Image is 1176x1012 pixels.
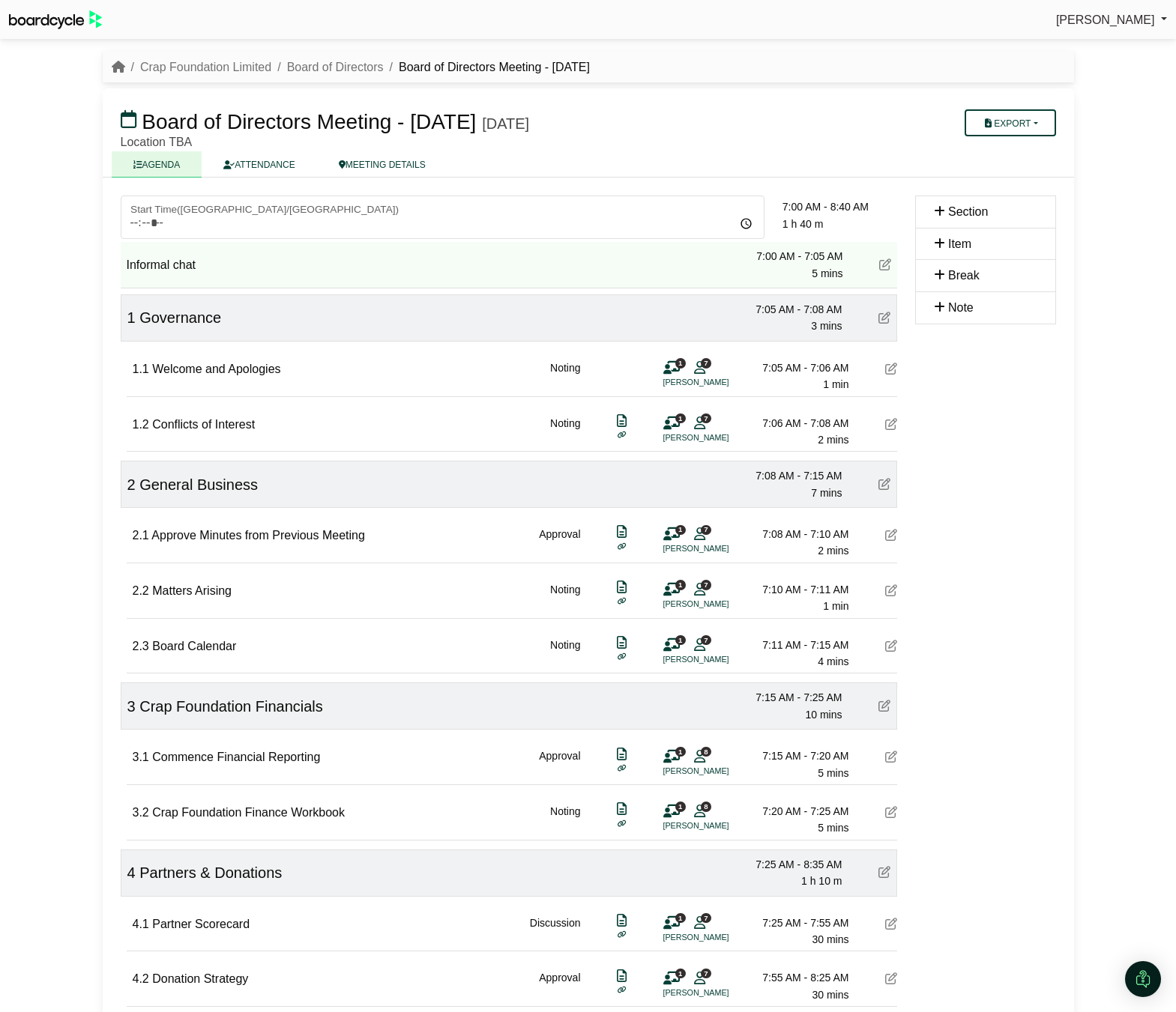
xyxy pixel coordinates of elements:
span: 30 mins [812,933,848,945]
div: 7:05 AM - 7:06 AM [744,360,849,376]
span: 1 [675,525,686,535]
span: 5 mins [818,767,848,779]
div: 7:25 AM - 8:35 AM [738,856,842,873]
span: 1 [675,580,686,590]
li: [PERSON_NAME] [663,819,776,832]
span: Partner Scorecard [152,918,250,930]
span: General Business [139,476,258,493]
div: 7:00 AM - 7:05 AM [738,248,843,264]
div: 7:00 AM - 8:40 AM [783,199,897,215]
span: Board of Directors Meeting - [DATE] [142,110,476,133]
span: Matters Arising [152,584,232,597]
span: Location TBA [121,136,193,148]
div: Open Intercom Messenger [1125,961,1161,997]
nav: breadcrumb [112,58,590,77]
li: [PERSON_NAME] [663,598,776,610]
div: Approval [539,969,580,1003]
div: 7:20 AM - 7:25 AM [744,803,849,819]
span: 1 h 40 m [783,218,823,230]
div: 7:08 AM - 7:10 AM [744,526,849,542]
span: 1 [675,913,686,923]
span: Donation Strategy [152,972,248,985]
span: 2.1 [133,529,149,542]
div: 7:08 AM - 7:15 AM [738,467,842,484]
span: 1 min [823,378,848,390]
span: 30 mins [812,989,848,1001]
div: Approval [539,748,580,781]
div: 7:10 AM - 7:11 AM [744,581,849,598]
span: Item [948,237,971,250]
span: 1 min [823,600,848,612]
div: Noting [550,360,580,393]
span: Governance [139,309,221,326]
span: 1 [675,747,686,757]
li: [PERSON_NAME] [663,653,776,666]
span: Conflicts of Interest [152,418,255,431]
span: Partners & Donations [139,864,282,881]
span: 8 [701,747,711,757]
span: 1 [675,802,686,811]
span: 3.2 [133,806,149,819]
div: 7:06 AM - 7:08 AM [744,415,849,431]
div: 7:25 AM - 7:55 AM [744,915,849,931]
div: [DATE] [482,115,529,133]
span: 10 mins [805,709,842,721]
span: Board Calendar [152,640,236,652]
span: Note [948,301,974,314]
span: 7 [701,525,711,535]
img: BoardcycleBlackGreen-aaafeed430059cb809a45853b8cf6d952af9d84e6e89e1f1685b34bfd5cb7d64.svg [9,10,102,29]
span: 2 mins [818,545,848,557]
div: 7:55 AM - 8:25 AM [744,969,849,986]
li: [PERSON_NAME] [663,542,776,555]
a: ATTENDANCE [202,151,316,178]
div: Discussion [530,915,581,948]
span: 7 [701,969,711,978]
span: 3 mins [811,320,842,332]
div: Noting [550,415,580,449]
li: [PERSON_NAME] [663,987,776,999]
div: Noting [550,581,580,615]
a: Crap Foundation Limited [140,61,271,73]
span: 7 [701,358,711,368]
span: 3 [127,698,136,715]
span: 2 mins [818,434,848,446]
span: 7 [701,635,711,645]
span: 7 mins [811,487,842,499]
span: Commence Financial Reporting [152,751,320,763]
div: 7:05 AM - 7:08 AM [738,301,842,318]
div: Noting [550,637,580,670]
span: 3.1 [133,751,149,763]
span: 7 [701,913,711,923]
span: Break [948,269,980,282]
a: AGENDA [112,151,202,178]
span: 1 [675,358,686,368]
span: Section [948,205,988,218]
span: 1.1 [133,363,149,375]
span: 2 [127,476,136,493]
div: 7:15 AM - 7:20 AM [744,748,849,764]
span: Crap Foundation Finance Workbook [152,806,345,819]
button: Export [965,109,1055,136]
span: 8 [701,802,711,811]
span: 1.2 [133,418,149,431]
div: Approval [539,526,580,560]
span: 2.2 [133,584,149,597]
span: 5 mins [818,822,848,834]
span: 5 mins [812,267,842,279]
div: 7:15 AM - 7:25 AM [738,689,842,706]
div: 7:11 AM - 7:15 AM [744,637,849,653]
span: 7 [701,580,711,590]
li: [PERSON_NAME] [663,431,776,444]
span: 4.2 [133,972,149,985]
span: 4 [127,864,136,881]
span: 1 [675,413,686,423]
li: Board of Directors Meeting - [DATE] [384,58,590,77]
a: [PERSON_NAME] [1056,10,1167,30]
a: MEETING DETAILS [317,151,447,178]
span: [PERSON_NAME] [1056,13,1155,26]
li: [PERSON_NAME] [663,765,776,778]
span: Approve Minutes from Previous Meeting [151,529,365,542]
div: Noting [550,803,580,837]
span: 1 h 10 m [801,875,842,887]
span: Crap Foundation Financials [139,698,323,715]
